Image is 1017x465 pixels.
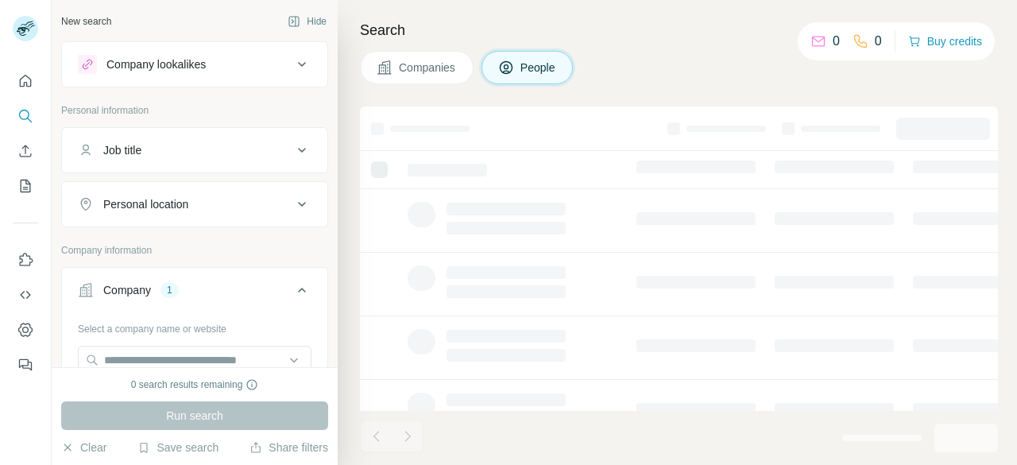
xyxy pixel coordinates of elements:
[908,30,982,52] button: Buy credits
[13,281,38,309] button: Use Surfe API
[103,282,151,298] div: Company
[131,378,259,392] div: 0 search results remaining
[62,271,327,316] button: Company1
[13,102,38,130] button: Search
[103,196,188,212] div: Personal location
[13,246,38,274] button: Use Surfe on LinkedIn
[61,14,111,29] div: New search
[399,60,457,76] span: Companies
[106,56,206,72] div: Company lookalikes
[875,32,882,51] p: 0
[78,316,311,336] div: Select a company name or website
[103,142,141,158] div: Job title
[13,137,38,165] button: Enrich CSV
[61,243,328,258] p: Company information
[833,32,840,51] p: 0
[276,10,338,33] button: Hide
[13,316,38,344] button: Dashboard
[62,185,327,223] button: Personal location
[61,440,106,455] button: Clear
[61,103,328,118] p: Personal information
[520,60,557,76] span: People
[62,45,327,83] button: Company lookalikes
[249,440,328,455] button: Share filters
[160,283,179,297] div: 1
[360,19,998,41] h4: Search
[13,351,38,379] button: Feedback
[62,131,327,169] button: Job title
[13,172,38,200] button: My lists
[13,67,38,95] button: Quick start
[137,440,218,455] button: Save search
